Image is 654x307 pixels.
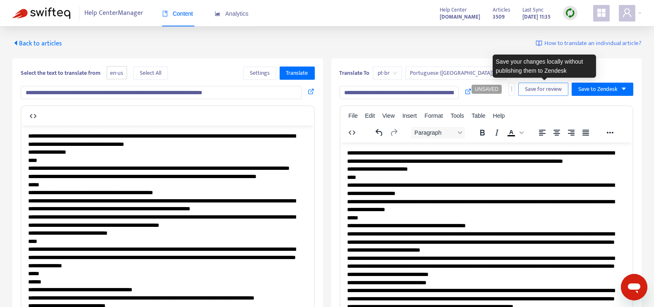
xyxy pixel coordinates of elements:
[493,12,505,21] strong: 3509
[518,83,568,96] button: Save for review
[21,68,101,78] b: Select the text to translate from
[440,5,467,14] span: Help Center
[386,127,400,138] button: Redo
[621,274,647,300] iframe: Button to launch messaging window
[493,55,596,78] div: Save your changes locally without publishing them to Zendesk
[597,8,606,18] span: appstore
[544,39,642,48] span: How to translate an individual article?
[85,5,144,21] span: Help Center Manager
[475,86,498,92] span: UNSAVED
[509,86,515,92] span: more
[133,67,168,80] button: Select All
[522,5,544,14] span: Last Sync
[162,11,168,17] span: book
[286,69,308,78] span: Translate
[414,129,455,136] span: Paragraph
[508,83,515,96] button: more
[603,127,617,138] button: Reveal or hide additional toolbar items
[411,127,465,138] button: Block Paragraph
[424,112,443,119] span: Format
[140,69,161,78] span: Select All
[565,8,575,18] img: sync.dc5367851b00ba804db3.png
[572,83,633,96] button: Save to Zendeskcaret-down
[536,39,642,48] a: How to translate an individual article?
[622,8,632,18] span: user
[410,67,501,79] span: Portuguese (Brazil)
[621,86,627,92] span: caret-down
[504,127,525,138] div: Text color Black
[243,67,276,80] button: Settings
[365,112,375,119] span: Edit
[378,67,397,79] span: pt-br
[280,67,315,80] button: Translate
[450,112,464,119] span: Tools
[382,112,395,119] span: View
[578,127,592,138] button: Justify
[578,85,618,94] span: Save to Zendesk
[525,85,562,94] span: Save for review
[107,66,127,80] span: en-us
[440,12,480,21] a: [DOMAIN_NAME]
[522,12,551,21] strong: [DATE] 11:35
[348,112,358,119] span: File
[472,112,485,119] span: Table
[549,127,563,138] button: Align center
[493,5,510,14] span: Articles
[162,10,193,17] span: Content
[536,40,542,47] img: image-link
[340,68,370,78] b: Translate To
[250,69,270,78] span: Settings
[535,127,549,138] button: Align left
[12,7,70,19] img: Swifteq
[372,127,386,138] button: Undo
[402,112,417,119] span: Insert
[493,112,505,119] span: Help
[489,127,503,138] button: Italic
[12,38,62,49] span: Back to articles
[12,40,19,46] span: caret-left
[215,10,249,17] span: Analytics
[564,127,578,138] button: Align right
[215,11,220,17] span: area-chart
[475,127,489,138] button: Bold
